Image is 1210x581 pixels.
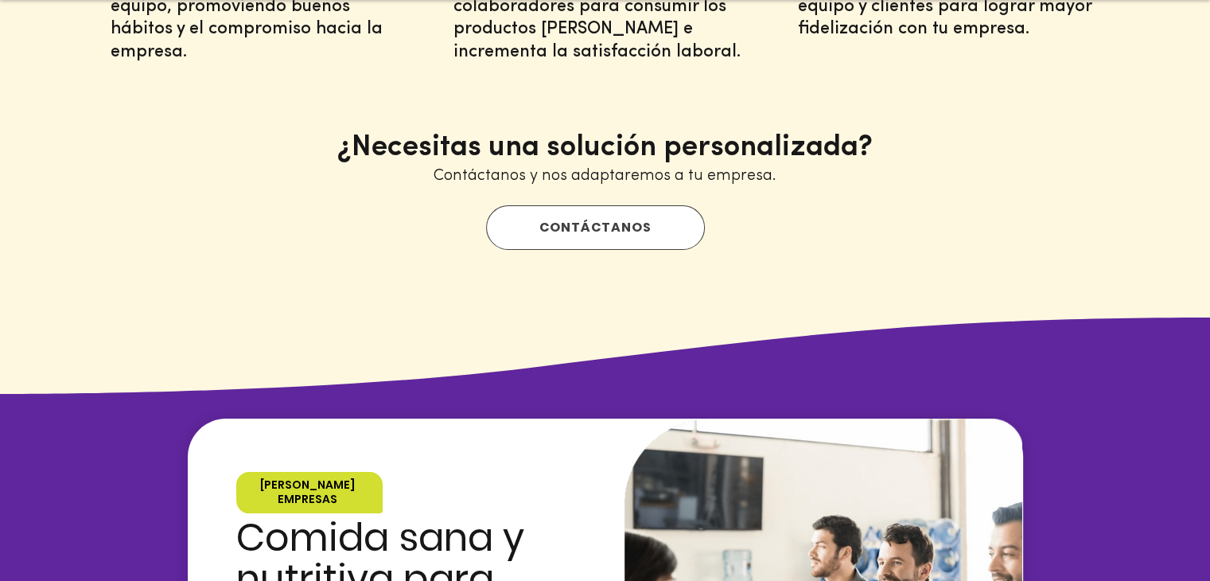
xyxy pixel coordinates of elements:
[486,205,705,250] a: CONTÁCTANOS
[539,217,652,237] span: CONTÁCTANOS
[1118,489,1194,565] iframe: Messagebird Livechat Widget
[260,477,355,507] span: [PERSON_NAME] EMPRESAS
[337,133,873,162] span: ¿Necesitas una solución personalizada?
[434,168,776,184] span: Contáctanos y nos adaptaremos a tu empresa.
